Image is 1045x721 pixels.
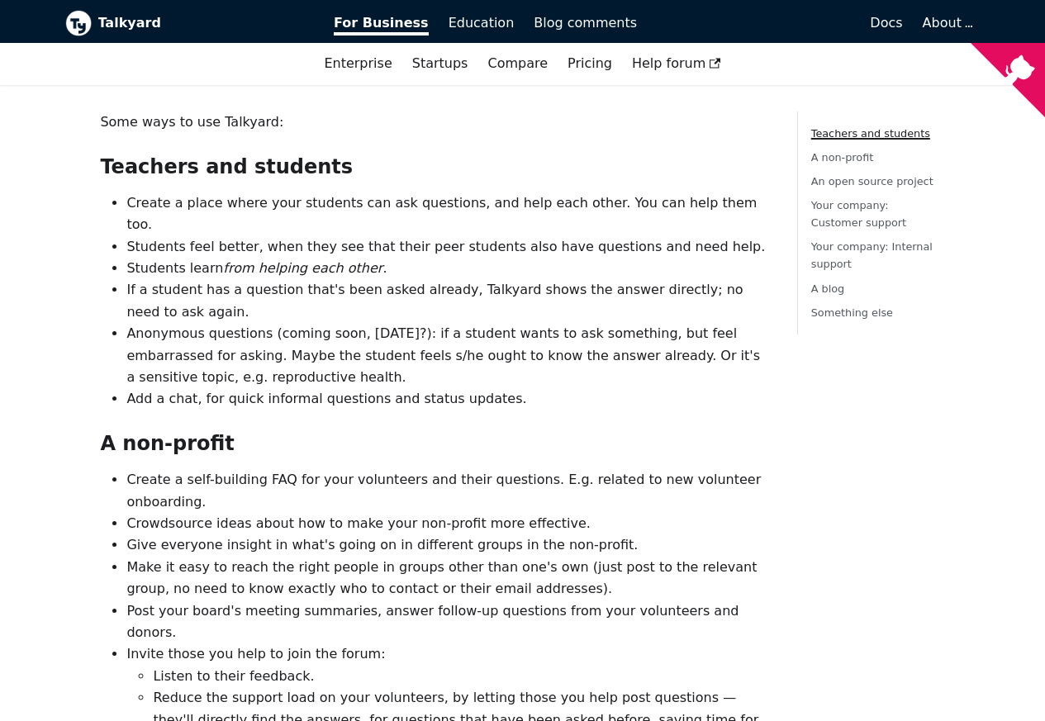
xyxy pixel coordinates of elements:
[126,513,770,534] li: Crowdsource ideas about how to make your non-profit more effective.
[126,236,770,258] li: Students feel better, when they see that their peer students also have questions and need help.
[622,50,731,78] a: Help forum
[334,15,429,36] span: For Business
[65,10,92,36] img: Talkyard logo
[126,469,770,513] li: Create a self-building FAQ for your volunteers and their questions. E.g. related to new volunteer...
[126,534,770,556] li: Give everyone insight in what's going on in different groups in the non-profit.
[449,15,515,31] span: Education
[811,240,933,270] a: Your company: Internal support
[100,431,770,456] h2: A non-profit
[811,199,906,229] a: Your company: Customer support
[98,12,311,34] b: Talkyard
[100,111,770,133] p: Some ways to use Talkyard:
[402,50,478,78] a: Startups
[126,388,770,410] li: Add a chat, for quick informal questions and status updates.
[524,9,647,37] a: Blog comments
[126,279,770,323] li: If a student has a question that's been asked already, Talkyard shows the answer directly; no nee...
[126,323,770,388] li: Anonymous questions (coming soon, [DATE]?): if a student wants to ask something, but feel embarra...
[314,50,401,78] a: Enterprise
[870,15,902,31] span: Docs
[811,127,930,140] a: Teachers and students
[558,50,622,78] a: Pricing
[923,15,971,31] a: About
[439,9,525,37] a: Education
[811,175,933,187] a: An open source project
[632,55,721,71] span: Help forum
[647,9,913,37] a: Docs
[126,192,770,236] li: Create a place where your students can ask questions, and help each other. You can help them too.
[126,557,770,600] li: Make it easy to reach the right people in groups other than one's own (just post to the relevant ...
[487,55,548,71] a: Compare
[534,15,637,31] span: Blog comments
[126,600,770,644] li: Post your board's meeting summaries, answer follow-up questions from your volunteers and donors.
[811,282,844,295] a: A blog
[811,151,874,164] a: A non-profit
[65,10,311,36] a: Talkyard logoTalkyard
[324,9,439,37] a: For Business
[126,258,770,279] li: Students learn .
[223,260,382,276] em: from helping each other
[811,306,893,319] a: Something else
[100,154,770,179] h2: Teachers and students
[153,666,770,687] li: Listen to their feedback.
